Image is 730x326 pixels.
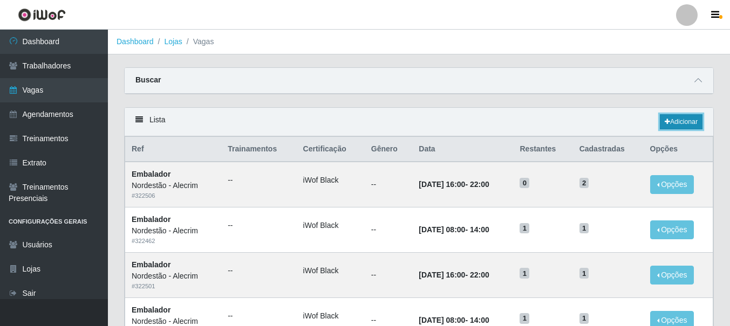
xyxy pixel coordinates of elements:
[135,75,161,84] strong: Buscar
[228,220,290,231] ul: --
[132,237,215,246] div: # 322462
[365,162,412,207] td: --
[164,37,182,46] a: Lojas
[132,260,170,269] strong: Embalador
[644,137,713,162] th: Opções
[228,265,290,276] ul: --
[520,178,529,189] span: 0
[579,268,589,279] span: 1
[297,137,365,162] th: Certificação
[650,175,694,194] button: Opções
[470,316,489,324] time: 14:00
[18,8,66,22] img: CoreUI Logo
[132,282,215,291] div: # 322501
[303,265,358,276] li: iWof Black
[419,180,465,189] time: [DATE] 16:00
[650,220,694,239] button: Opções
[365,137,412,162] th: Gênero
[132,270,215,282] div: Nordestão - Alecrim
[221,137,296,162] th: Trainamentos
[520,313,529,324] span: 1
[303,220,358,231] li: iWof Black
[513,137,572,162] th: Restantes
[228,175,290,186] ul: --
[419,316,489,324] strong: -
[132,215,170,224] strong: Embalador
[132,170,170,178] strong: Embalador
[419,225,465,234] time: [DATE] 08:00
[660,114,702,129] a: Adicionar
[132,180,215,191] div: Nordestão - Alecrim
[117,37,154,46] a: Dashboard
[303,310,358,322] li: iWof Black
[365,252,412,297] td: --
[520,268,529,279] span: 1
[365,207,412,253] td: --
[419,180,489,189] strong: -
[132,191,215,200] div: # 322506
[520,223,529,234] span: 1
[108,30,730,54] nav: breadcrumb
[579,178,589,189] span: 2
[303,175,358,186] li: iWof Black
[650,266,694,285] button: Opções
[579,223,589,234] span: 1
[182,36,214,47] li: Vagas
[470,270,489,279] time: 22:00
[419,270,489,279] strong: -
[419,316,465,324] time: [DATE] 08:00
[132,225,215,237] div: Nordestão - Alecrim
[125,108,713,136] div: Lista
[412,137,513,162] th: Data
[419,225,489,234] strong: -
[419,270,465,279] time: [DATE] 16:00
[125,137,222,162] th: Ref
[470,180,489,189] time: 22:00
[470,225,489,234] time: 14:00
[579,313,589,324] span: 1
[228,310,290,322] ul: --
[573,137,644,162] th: Cadastradas
[132,306,170,314] strong: Embalador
